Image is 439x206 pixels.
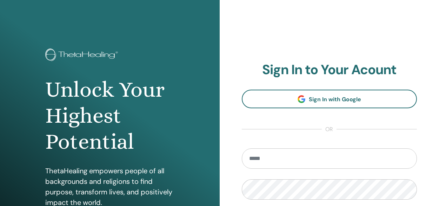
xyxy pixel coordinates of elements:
[242,90,417,108] a: Sign In with Google
[322,125,337,134] span: or
[45,77,174,155] h1: Unlock Your Highest Potential
[242,62,417,78] h2: Sign In to Your Acount
[309,96,361,103] span: Sign In with Google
